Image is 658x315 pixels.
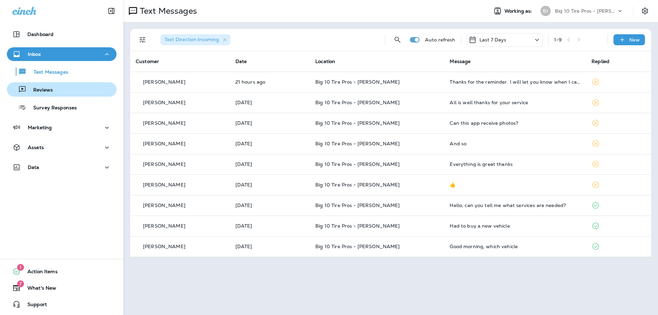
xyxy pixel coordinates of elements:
span: What's New [21,285,56,293]
span: Support [21,302,47,310]
button: Settings [639,5,651,17]
button: Filters [136,33,149,47]
p: [PERSON_NAME] [143,223,185,229]
span: Working as: [504,8,534,14]
span: Big 10 Tire Pros - [PERSON_NAME] [315,161,400,167]
p: Dashboard [27,32,53,37]
span: Date [235,58,247,64]
span: 1 [17,264,24,271]
p: [PERSON_NAME] [143,161,185,167]
button: Search Messages [391,33,404,47]
button: Dashboard [7,27,117,41]
div: All is well thanks for your service [450,100,581,105]
p: Sep 5, 2025 11:27 AM [235,100,304,105]
div: Hello, can you tell me what services are needed? [450,203,581,208]
button: Text Messages [7,64,117,79]
div: B1 [540,6,551,16]
p: [PERSON_NAME] [143,141,185,146]
button: Inbox [7,47,117,61]
span: Customer [136,58,159,64]
div: Text Direction:Incoming [160,34,230,45]
p: Big 10 Tire Pros - [PERSON_NAME] [555,8,617,14]
p: Survey Responses [26,105,77,111]
p: Text Messages [137,6,197,16]
button: Marketing [7,121,117,134]
div: And so [450,141,581,146]
p: Sep 3, 2025 11:05 AM [235,203,304,208]
div: Thanks for the reminder. I will let you know when I can come in. [450,79,581,85]
p: Sep 4, 2025 10:28 AM [235,161,304,167]
span: Big 10 Tire Pros - [PERSON_NAME] [315,182,400,188]
p: Assets [28,145,44,150]
p: Reviews [26,87,53,94]
button: Data [7,160,117,174]
p: Text Messages [27,69,68,76]
button: Survey Responses [7,100,117,114]
span: Big 10 Tire Pros - [PERSON_NAME] [315,202,400,208]
p: Sep 8, 2025 09:08 AM [235,79,304,85]
p: Inbox [28,51,41,57]
span: Big 10 Tire Pros - [PERSON_NAME] [315,141,400,147]
div: Had to buy a new vehicle [450,223,581,229]
div: Everything is great thanks [450,161,581,167]
p: Marketing [28,125,52,130]
span: Text Direction : Incoming [164,36,219,43]
span: Big 10 Tire Pros - [PERSON_NAME] [315,243,400,250]
div: 👍 [450,182,581,187]
p: [PERSON_NAME] [143,120,185,126]
span: Action Items [21,269,58,277]
p: Sep 2, 2025 09:13 AM [235,244,304,249]
span: Big 10 Tire Pros - [PERSON_NAME] [315,79,400,85]
button: Support [7,298,117,311]
button: 1Action Items [7,265,117,278]
p: Data [28,165,39,170]
span: Location [315,58,335,64]
p: [PERSON_NAME] [143,79,185,85]
p: [PERSON_NAME] [143,182,185,187]
span: Big 10 Tire Pros - [PERSON_NAME] [315,99,400,106]
p: Sep 3, 2025 03:59 PM [235,182,304,187]
p: Auto refresh [425,37,455,43]
div: 1 - 9 [554,37,562,43]
span: Message [450,58,471,64]
p: Sep 4, 2025 05:44 PM [235,120,304,126]
span: Big 10 Tire Pros - [PERSON_NAME] [315,223,400,229]
button: Reviews [7,82,117,97]
p: Sep 3, 2025 10:50 AM [235,223,304,229]
span: Big 10 Tire Pros - [PERSON_NAME] [315,120,400,126]
p: Last 7 Days [479,37,507,43]
div: Good morning, which vehicle [450,244,581,249]
p: [PERSON_NAME] [143,203,185,208]
div: Can this app receive photos? [450,120,581,126]
p: Sep 4, 2025 10:41 AM [235,141,304,146]
button: Collapse Sidebar [102,4,121,18]
p: [PERSON_NAME] [143,100,185,105]
p: [PERSON_NAME] [143,244,185,249]
button: 7What's New [7,281,117,295]
span: 7 [17,280,24,287]
span: Replied [592,58,609,64]
button: Assets [7,141,117,154]
p: New [629,37,640,43]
